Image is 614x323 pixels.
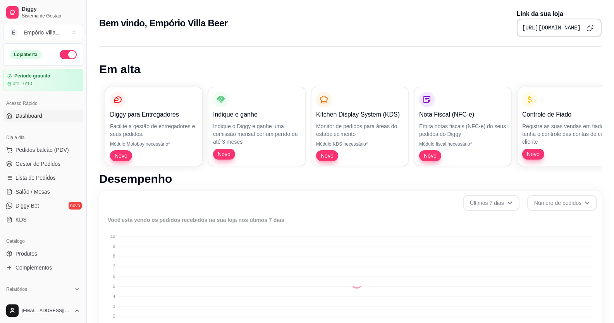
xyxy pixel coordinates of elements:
div: Loja aberta [10,50,42,59]
p: Diggy para Entregadores [110,110,198,119]
button: Diggy para EntregadoresFacilite a gestão de entregadores e seus pedidos.Módulo Motoboy necessário... [105,87,202,166]
tspan: 9 [113,244,115,249]
p: Kitchen Display System (KDS) [316,110,404,119]
p: Monitor de pedidos para áreas do estabelecimento [316,122,404,138]
div: Catálogo [3,235,83,247]
a: DiggySistema de Gestão [3,3,83,22]
tspan: 10 [110,234,115,239]
span: Novo [112,152,131,160]
button: Pedidos balcão (PDV) [3,144,83,156]
tspan: 5 [113,284,115,289]
p: Módulo KDS necessário* [316,141,404,147]
span: Dashboard [15,112,42,120]
div: Dia a dia [3,131,83,144]
p: Registre as suas vendas em fiado e tenha o controle das contas de cada cliente [522,122,610,146]
tspan: 4 [113,294,115,299]
text: Você está vendo os pedidos recebidos na sua loja nos útimos 7 dias [108,217,284,223]
p: Nota Fiscal (NFC-e) [419,110,507,119]
p: Indique e ganhe [213,110,301,119]
tspan: 3 [113,304,115,309]
span: Relatórios de vendas [15,298,67,306]
p: Controle de Fiado [522,110,610,119]
button: Copy to clipboard [584,22,596,34]
span: Sistema de Gestão [22,13,80,19]
tspan: 8 [113,254,115,258]
h1: Em alta [99,62,602,76]
button: Indique e ganheIndique o Diggy e ganhe uma comissão mensal por um perído de até 3 mesesNovo [208,87,305,166]
p: Indique o Diggy e ganhe uma comissão mensal por um perído de até 3 meses [213,122,301,146]
span: E [10,29,17,36]
span: Relatórios [6,286,27,292]
h1: Desempenho [99,172,602,186]
a: Lista de Pedidos [3,172,83,184]
span: Novo [318,152,337,160]
button: Kitchen Display System (KDS)Monitor de pedidos para áreas do estabelecimentoMódulo KDS necessário... [311,87,408,166]
span: Salão / Mesas [15,188,50,196]
span: Lista de Pedidos [15,174,56,182]
p: Módulo fiscal necessário* [419,141,507,147]
tspan: 7 [113,264,115,268]
button: Alterar Status [60,50,77,59]
p: Link da sua loja [517,9,602,19]
p: Emita notas fiscais (NFC-e) do seus pedidos do Diggy [419,122,507,138]
div: Loading [351,276,363,289]
button: Select a team [3,25,83,40]
span: Novo [215,150,234,158]
span: Complementos [15,264,52,271]
a: Dashboard [3,110,83,122]
span: Produtos [15,250,37,258]
h2: Bem vindo, Empório Villa Beer [99,17,228,29]
span: Novo [421,152,440,160]
span: Pedidos balcão (PDV) [15,146,69,154]
pre: [URL][DOMAIN_NAME] [522,24,581,32]
tspan: 6 [113,274,115,278]
a: Salão / Mesas [3,186,83,198]
span: Gestor de Pedidos [15,160,60,168]
a: Produtos [3,247,83,260]
article: até 16/10 [13,81,32,87]
span: Novo [524,150,543,158]
span: KDS [15,216,27,223]
a: KDS [3,213,83,226]
a: Relatórios de vendas [3,296,83,308]
span: [EMAIL_ADDRESS][DOMAIN_NAME] [22,308,71,314]
a: Gestor de Pedidos [3,158,83,170]
span: Diggy Bot [15,202,39,210]
p: Módulo Motoboy necessário* [110,141,198,147]
a: Diggy Botnovo [3,199,83,212]
tspan: 2 [113,314,115,318]
p: Facilite a gestão de entregadores e seus pedidos. [110,122,198,138]
a: Complementos [3,261,83,274]
span: Diggy [22,6,80,13]
div: Empório Villa ... [24,29,60,36]
div: Acesso Rápido [3,97,83,110]
button: Número de pedidos [527,195,597,211]
article: Período gratuito [14,73,50,79]
button: [EMAIL_ADDRESS][DOMAIN_NAME] [3,301,83,320]
button: Nota Fiscal (NFC-e)Emita notas fiscais (NFC-e) do seus pedidos do DiggyMódulo fiscal necessário*Novo [414,87,511,166]
button: Últimos 7 dias [463,195,519,211]
a: Período gratuitoaté 16/10 [3,69,83,91]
